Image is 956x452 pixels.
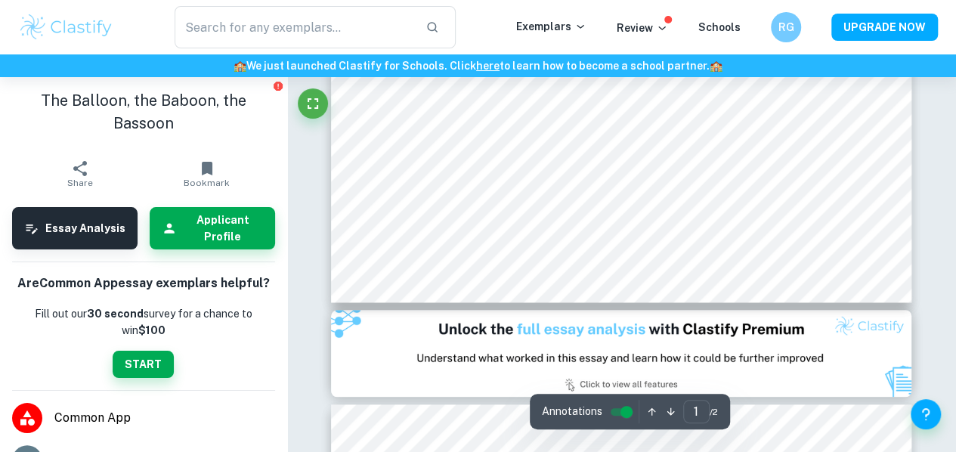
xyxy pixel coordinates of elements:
[298,88,328,119] button: Fullscreen
[183,212,263,245] h6: Applicant Profile
[150,207,275,249] button: Applicant Profile
[710,60,722,72] span: 🏫
[617,20,668,36] p: Review
[698,21,741,33] a: Schools
[771,12,801,42] button: RG
[138,324,166,336] strong: $100
[778,19,795,36] h6: RG
[234,60,246,72] span: 🏫
[17,274,270,293] h6: Are Common App essay exemplars helpful?
[54,409,275,427] span: Common App
[831,14,938,41] button: UPGRADE NOW
[18,12,114,42] img: Clastify logo
[3,57,953,74] h6: We just launched Clastify for Schools. Click to learn how to become a school partner.
[45,220,125,237] h6: Essay Analysis
[516,18,586,35] p: Exemplars
[542,404,602,419] span: Annotations
[87,308,144,320] b: 30 second
[144,153,271,195] button: Bookmark
[273,80,284,91] button: Report issue
[710,405,718,419] span: / 2
[12,305,275,339] p: Fill out our survey for a chance to win
[175,6,413,48] input: Search for any exemplars...
[12,207,138,249] button: Essay Analysis
[113,351,174,378] button: START
[184,178,230,188] span: Bookmark
[331,310,911,397] img: Ad
[911,399,941,429] button: Help and Feedback
[17,153,144,195] button: Share
[12,89,275,135] h1: The Balloon, the Baboon, the Bassoon
[476,60,500,72] a: here
[67,178,93,188] span: Share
